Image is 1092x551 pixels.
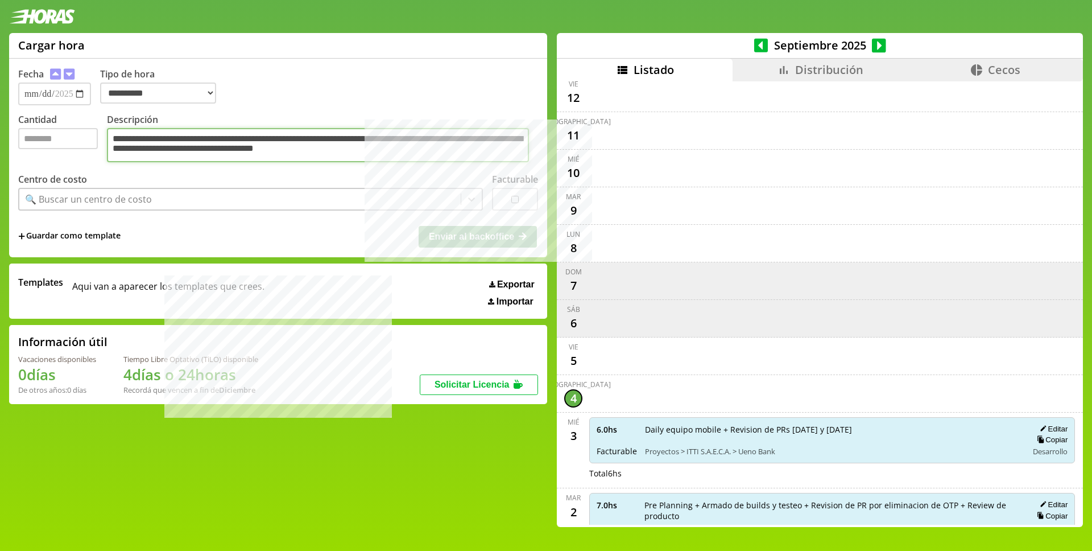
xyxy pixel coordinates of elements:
div: 10 [564,164,582,182]
textarea: Descripción [107,128,529,162]
div: lun [566,229,580,239]
span: Facturable [597,524,636,535]
label: Fecha [18,68,44,80]
span: Facturable [597,446,637,457]
span: Daily equipo mobile + Revision de PRs [DATE] y [DATE] [645,424,1020,435]
div: 2 [564,503,582,521]
h1: 4 días o 24 horas [123,364,258,385]
div: 7 [564,277,582,295]
div: 4 [564,389,582,408]
div: 5 [564,352,582,370]
button: Editar [1036,500,1068,509]
input: Cantidad [18,128,98,149]
span: Proyectos > ITTI S.A.E.C.A. > Ueno Bank [645,446,1020,457]
span: Listado [634,62,674,77]
div: vie [569,79,578,89]
span: 7.0 hs [597,500,636,511]
span: + [18,230,25,242]
span: Cecos [988,62,1020,77]
button: Exportar [486,279,538,290]
img: logotipo [9,9,75,24]
span: +Guardar como template [18,230,121,242]
span: Templates [18,276,63,289]
b: Diciembre [219,385,255,395]
span: Importar [497,297,533,307]
h1: Cargar hora [18,38,85,53]
label: Descripción [107,113,538,165]
div: sáb [567,305,580,314]
span: Pre Planning + Armado de builds y testeo + Revision de PR por eliminacion de OTP + Review de prod... [644,500,1020,521]
span: Septiembre 2025 [768,38,872,53]
div: Vacaciones disponibles [18,354,96,364]
button: Editar [1036,424,1068,434]
button: Copiar [1033,511,1068,521]
div: De otros años: 0 días [18,385,96,395]
span: Desarrollo [1033,525,1068,535]
span: Exportar [497,279,535,290]
div: mar [566,192,581,202]
div: mié [568,417,580,427]
div: Recordá que vencen a fin de [123,385,258,395]
span: Desarrollo [1033,446,1068,457]
div: mié [568,154,580,164]
button: Copiar [1033,435,1068,445]
button: Solicitar Licencia [420,375,538,395]
span: 6.0 hs [597,424,637,435]
label: Tipo de hora [100,68,225,105]
div: mar [566,493,581,503]
div: [DEMOGRAPHIC_DATA] [536,380,611,389]
div: dom [565,267,582,277]
select: Tipo de hora [100,83,216,104]
div: vie [569,342,578,352]
div: Tiempo Libre Optativo (TiLO) disponible [123,354,258,364]
label: Cantidad [18,113,107,165]
div: [DEMOGRAPHIC_DATA] [536,117,611,126]
div: 9 [564,202,582,220]
div: 6 [564,314,582,332]
span: Distribución [795,62,863,77]
div: Total 6 hs [589,468,1075,479]
h1: 0 días [18,364,96,385]
label: Facturable [492,173,538,186]
div: 3 [564,427,582,445]
div: 🔍 Buscar un centro de costo [25,193,152,205]
div: scrollable content [557,81,1083,525]
h2: Información útil [18,334,107,349]
div: 11 [564,126,582,145]
span: Solicitar Licencia [435,380,510,389]
div: 12 [564,89,582,107]
span: Proyectos > ITTI S.A.E.C.A. > Ueno Bank [644,525,1020,535]
div: 8 [564,239,582,257]
label: Centro de costo [18,173,87,186]
span: Aqui van a aparecer los templates que crees. [72,276,264,307]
